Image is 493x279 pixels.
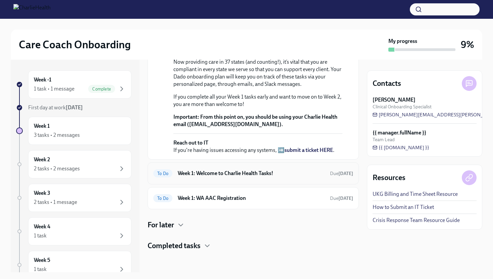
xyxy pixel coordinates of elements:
p: If you're having issues accessing any systems, ➡️ . [173,139,334,154]
span: Team Lead [373,136,395,143]
span: Due [330,171,353,176]
a: submit a ticket HERE [284,147,333,153]
span: Due [330,196,353,201]
div: For later [148,220,359,230]
span: August 23rd, 2025 10:00 [330,195,353,202]
h6: Week 3 [34,189,50,197]
h6: Week 4 [34,223,50,230]
h4: For later [148,220,174,230]
img: CharlieHealth [13,4,51,15]
strong: [DATE] [66,104,83,111]
div: Completed tasks [148,241,359,251]
strong: Reach out to IT [173,139,208,146]
a: Crisis Response Team Resource Guide [373,217,460,224]
div: 1 task [34,266,47,273]
a: First day at work[DATE] [16,104,131,111]
span: To Do [153,171,172,176]
p: If you complete all your Week 1 tasks early and want to move on to Week 2, you are more than welc... [173,93,342,108]
div: 2 tasks • 2 messages [34,165,80,172]
div: 2 tasks • 1 message [34,199,77,206]
strong: {{ manager.fullName }} [373,129,426,136]
a: Week 41 task [16,217,131,245]
a: How to Submit an IT Ticket [373,204,434,211]
a: Week -11 task • 1 messageComplete [16,70,131,99]
p: Now providing care in 37 states (and counting!), it’s vital that you are compliant in every state... [173,58,342,88]
a: Week 32 tasks • 1 message [16,184,131,212]
h3: 9% [461,39,474,51]
a: Week 51 task [16,251,131,279]
h6: Week 2 [34,156,50,163]
div: 1 task [34,232,47,239]
h6: Week 1 [34,122,50,130]
strong: [DATE] [338,171,353,176]
span: August 25th, 2025 10:00 [330,170,353,177]
span: Clinical Onboarding Specialist [373,104,432,110]
div: 1 task • 1 message [34,85,74,93]
span: Complete [88,87,115,92]
a: To DoWeek 1: Welcome to Charlie Health Tasks!Due[DATE] [153,168,353,179]
h4: Contacts [373,78,401,89]
strong: Important: [173,114,199,120]
strong: My progress [388,38,417,45]
strong: [PERSON_NAME] [373,96,416,104]
a: {{ [DOMAIN_NAME] }} [373,144,429,151]
a: UKG Billing and Time Sheet Resource [373,190,458,198]
a: Week 22 tasks • 2 messages [16,150,131,178]
h6: Week 1: Welcome to Charlie Health Tasks! [178,170,325,177]
span: First day at work [28,104,83,111]
h6: Week 1: WA AAC Registration [178,194,325,202]
span: To Do [153,196,172,201]
h2: Care Coach Onboarding [19,38,131,51]
h6: Week -1 [34,76,51,83]
h4: Resources [373,173,405,183]
strong: From this point on, you should be using your Charlie Health email ([EMAIL_ADDRESS][DOMAIN_NAME]). [173,114,337,127]
h6: Week 5 [34,257,50,264]
a: To DoWeek 1: WA AAC RegistrationDue[DATE] [153,193,353,204]
h4: Completed tasks [148,241,201,251]
div: 3 tasks • 2 messages [34,131,80,139]
a: Week 13 tasks • 2 messages [16,117,131,145]
strong: [DATE] [338,196,353,201]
